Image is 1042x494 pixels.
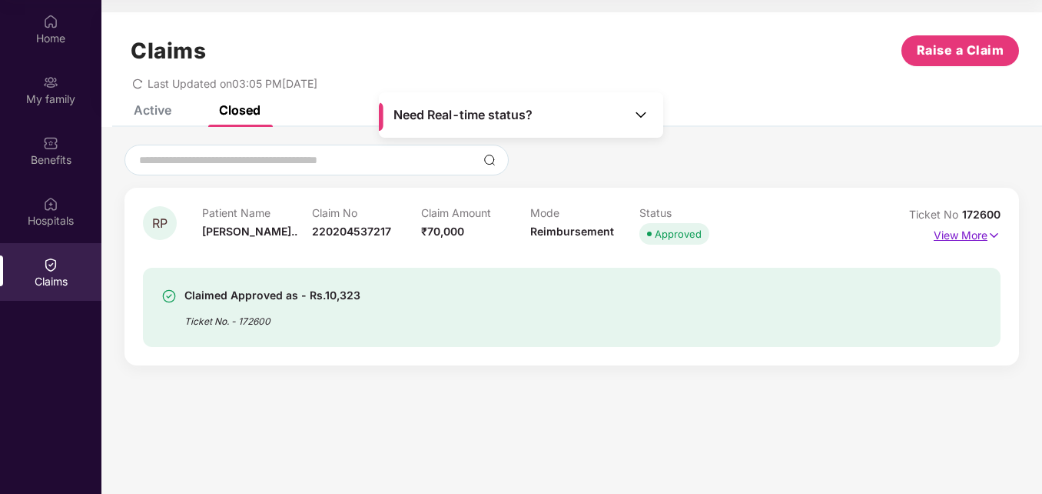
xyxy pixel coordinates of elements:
[312,225,391,238] span: 220204537217
[202,206,311,219] p: Patient Name
[184,305,360,329] div: Ticket No. - 172600
[43,257,58,272] img: svg+xml;base64,PHN2ZyBpZD0iQ2xhaW0iIHhtbG5zPSJodHRwOi8vd3d3LnczLm9yZy8yMDAwL3N2ZyIgd2lkdGg9IjIwIi...
[655,226,702,242] div: Approved
[184,286,360,305] div: Claimed Approved as - Rs.10,323
[202,225,297,238] span: [PERSON_NAME]..
[421,225,464,238] span: ₹70,000
[219,102,260,118] div: Closed
[161,289,177,304] img: svg+xml;base64,PHN2ZyBpZD0iU3VjY2Vzcy0zMngzMiIgeG1sbnM9Imh0dHA6Ly93d3cudzMub3JnLzIwMDAvc3ZnIiB3aW...
[483,154,496,166] img: svg+xml;base64,PHN2ZyBpZD0iU2VhcmNoLTMyeDMyIiB4bWxucz0iaHR0cDovL3d3dy53My5vcmcvMjAwMC9zdmciIHdpZH...
[134,102,171,118] div: Active
[530,206,639,219] p: Mode
[152,217,168,230] span: RP
[530,225,614,238] span: Reimbursement
[43,75,58,90] img: svg+xml;base64,PHN2ZyB3aWR0aD0iMjAiIGhlaWdodD0iMjAiIHZpZXdCb3g9IjAgMCAyMCAyMCIgZmlsbD0ibm9uZSIgeG...
[639,206,748,219] p: Status
[132,77,143,90] span: redo
[43,196,58,212] img: svg+xml;base64,PHN2ZyBpZD0iSG9zcGl0YWxzIiB4bWxucz0iaHR0cDovL3d3dy53My5vcmcvMjAwMC9zdmciIHdpZHRoPS...
[148,77,317,90] span: Last Updated on 03:05 PM[DATE]
[909,208,962,221] span: Ticket No
[421,206,530,219] p: Claim Amount
[962,208,1001,221] span: 172600
[131,38,206,64] h1: Claims
[917,41,1004,60] span: Raise a Claim
[312,206,421,219] p: Claim No
[633,107,649,122] img: Toggle Icon
[987,227,1001,244] img: svg+xml;base64,PHN2ZyB4bWxucz0iaHR0cDovL3d3dy53My5vcmcvMjAwMC9zdmciIHdpZHRoPSIxNyIgaGVpZ2h0PSIxNy...
[43,14,58,29] img: svg+xml;base64,PHN2ZyBpZD0iSG9tZSIgeG1sbnM9Imh0dHA6Ly93d3cudzMub3JnLzIwMDAvc3ZnIiB3aWR0aD0iMjAiIG...
[901,35,1019,66] button: Raise a Claim
[43,135,58,151] img: svg+xml;base64,PHN2ZyBpZD0iQmVuZWZpdHMiIHhtbG5zPSJodHRwOi8vd3d3LnczLm9yZy8yMDAwL3N2ZyIgd2lkdGg9Ij...
[934,223,1001,244] p: View More
[393,107,533,123] span: Need Real-time status?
